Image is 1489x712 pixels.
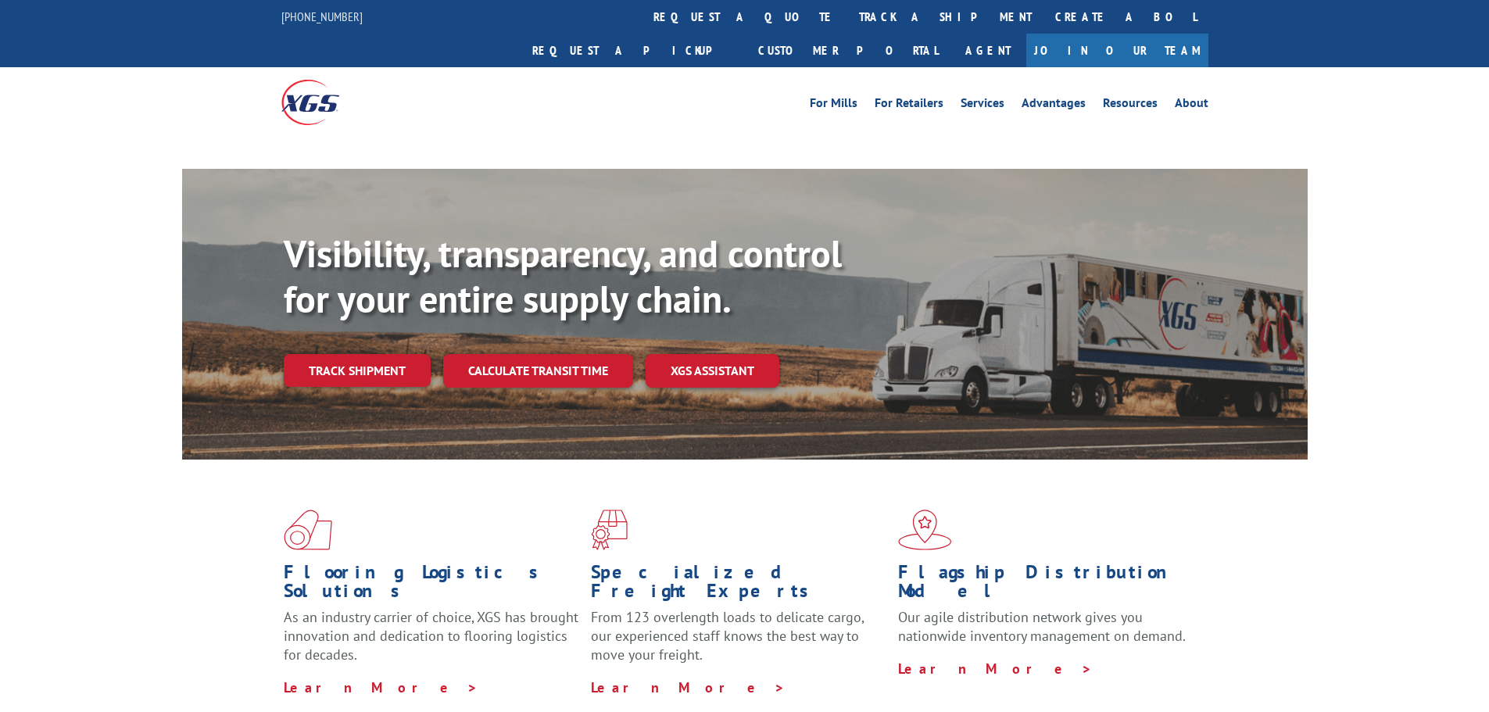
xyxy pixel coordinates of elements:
[898,510,952,550] img: xgs-icon-flagship-distribution-model-red
[284,608,578,664] span: As an industry carrier of choice, XGS has brought innovation and dedication to flooring logistics...
[284,354,431,387] a: Track shipment
[898,660,1093,678] a: Learn More >
[284,510,332,550] img: xgs-icon-total-supply-chain-intelligence-red
[591,510,628,550] img: xgs-icon-focused-on-flooring-red
[1175,97,1208,114] a: About
[898,608,1186,645] span: Our agile distribution network gives you nationwide inventory management on demand.
[591,608,886,678] p: From 123 overlength loads to delicate cargo, our experienced staff knows the best way to move you...
[284,678,478,696] a: Learn More >
[284,563,579,608] h1: Flooring Logistics Solutions
[284,229,842,323] b: Visibility, transparency, and control for your entire supply chain.
[521,34,746,67] a: Request a pickup
[1103,97,1158,114] a: Resources
[646,354,779,388] a: XGS ASSISTANT
[1026,34,1208,67] a: Join Our Team
[591,678,786,696] a: Learn More >
[810,97,857,114] a: For Mills
[1022,97,1086,114] a: Advantages
[746,34,950,67] a: Customer Portal
[281,9,363,24] a: [PHONE_NUMBER]
[875,97,943,114] a: For Retailers
[898,563,1194,608] h1: Flagship Distribution Model
[950,34,1026,67] a: Agent
[961,97,1004,114] a: Services
[591,563,886,608] h1: Specialized Freight Experts
[443,354,633,388] a: Calculate transit time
